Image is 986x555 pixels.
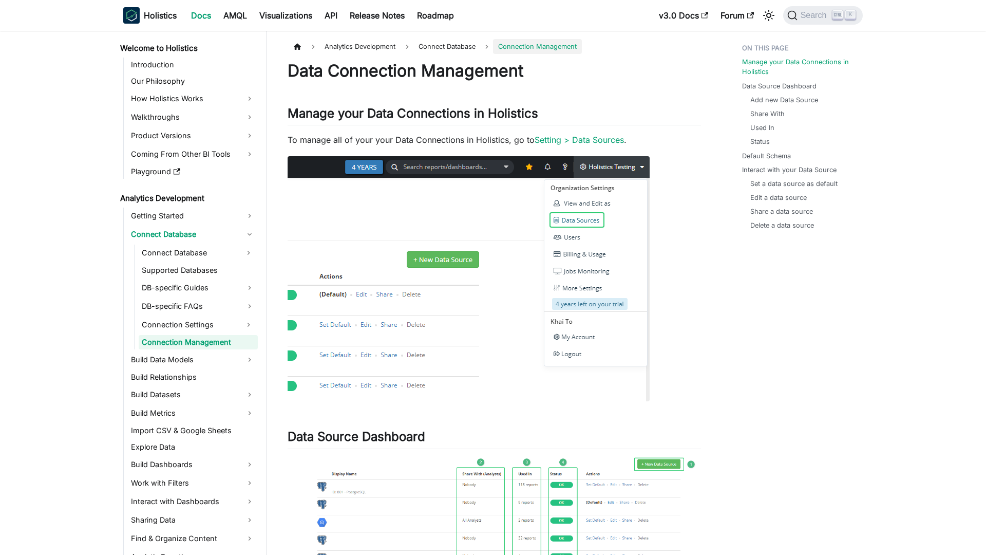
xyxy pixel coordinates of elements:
a: Connection Settings [139,317,239,333]
a: Explore Data [128,440,258,454]
kbd: K [845,10,856,20]
a: Set a data source as default [750,179,838,189]
a: Connect Database [139,245,239,261]
a: Interact with Dashboards [128,493,258,510]
a: DB-specific Guides [139,280,258,296]
a: Roadmap [411,7,460,24]
a: Data Source Dashboard [742,81,817,91]
a: Playground [128,164,258,179]
p: To manage all of your your Data Connections in Holistics, go to . [288,134,701,146]
a: Setting > Data Sources [535,135,624,145]
a: API [318,7,344,24]
a: Build Dashboards [128,456,258,473]
span: Connection Management [493,39,582,54]
button: Search (Ctrl+K) [783,6,863,25]
a: DB-specific FAQs [139,298,258,314]
a: HolisticsHolistics [123,7,177,24]
a: AMQL [217,7,253,24]
a: Product Versions [128,127,258,144]
a: Welcome to Holistics [117,41,258,55]
a: Used In [750,123,774,133]
a: Supported Databases [139,263,258,277]
a: Connection Management [139,335,258,349]
a: Release Notes [344,7,411,24]
a: Work with Filters [128,475,258,491]
a: Forum [714,7,760,24]
a: Share With [750,109,785,119]
a: Walkthroughs [128,109,258,125]
a: Edit a data source [750,193,807,202]
button: Expand sidebar category 'Connection Settings' [239,317,258,333]
a: Build Relationships [128,370,258,384]
a: Delete a data source [750,220,814,230]
a: Coming From Other BI Tools [128,146,258,162]
a: Manage your Data Connections in Holistics [742,57,857,77]
a: Getting Started [128,208,258,224]
span: Connect Database [413,39,481,54]
h2: Manage your Data Connections in Holistics [288,106,701,125]
a: Build Data Models [128,351,258,368]
a: Connect Database [128,226,258,243]
a: Docs [185,7,217,24]
a: Home page [288,39,307,54]
b: Holistics [144,9,177,22]
nav: Docs sidebar [113,31,267,555]
a: Find & Organize Content [128,530,258,547]
a: v3.0 Docs [653,7,714,24]
span: Search [798,11,833,20]
a: Analytics Development [117,191,258,206]
h1: Data Connection Management [288,61,701,81]
a: Import CSV & Google Sheets [128,423,258,438]
a: Default Schema [742,151,791,161]
a: Sharing Data [128,512,258,528]
a: Interact with your Data Source [742,165,837,175]
button: Switch between dark and light mode (currently light mode) [761,7,777,24]
a: How Holistics Works [128,90,258,107]
img: Holistics [123,7,140,24]
a: Introduction [128,58,258,72]
a: Add new Data Source [750,95,818,105]
a: Status [750,137,770,146]
a: Visualizations [253,7,318,24]
span: Analytics Development [319,39,401,54]
h2: Data Source Dashboard [288,429,701,449]
button: Expand sidebar category 'Connect Database' [239,245,258,261]
a: Our Philosophy [128,74,258,88]
a: Share a data source [750,207,813,216]
a: Build Datasets [128,386,258,403]
nav: Breadcrumbs [288,39,701,54]
a: Build Metrics [128,405,258,421]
